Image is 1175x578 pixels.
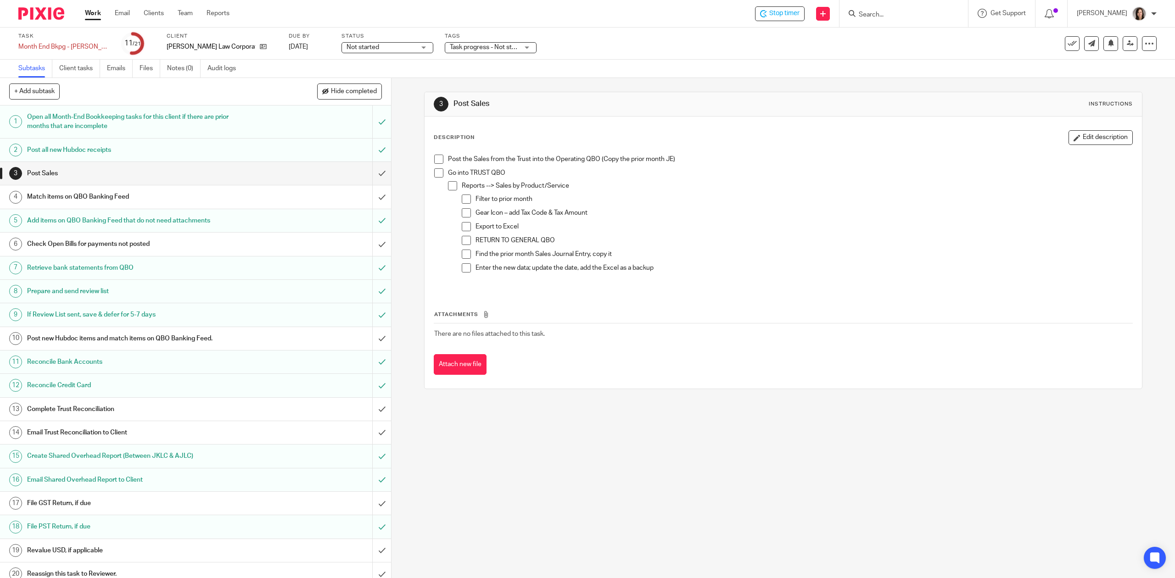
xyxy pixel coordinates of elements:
[1069,130,1133,145] button: Edit description
[27,449,251,463] h1: Create Shared Overhead Report (Between JKLC & AJLC)
[18,7,64,20] img: Pixie
[27,426,251,439] h1: Email Trust Reconciliation to Client
[289,44,308,50] span: [DATE]
[9,356,22,368] div: 11
[27,261,251,275] h1: Retrieve bank statements from QBO
[9,332,22,345] div: 10
[18,33,110,40] label: Task
[27,284,251,298] h1: Prepare and send review list
[27,544,251,557] h1: Revalue USD, if applicable
[462,181,1132,190] p: Reports --> Sales by Product/Service
[476,208,1132,217] p: Gear Icon – add Tax Code & Tax Amount
[27,214,251,228] h1: Add items on QBO Banking Feed that do not need attachments
[178,9,193,18] a: Team
[9,379,22,392] div: 12
[448,168,1132,178] p: Go into TRUST QBO
[18,42,110,51] div: Month End Bkpg - Josh Krueger Law - July-RL Sent
[755,6,805,21] div: Joshua Krueger Law Corporation - Month End Bkpg - Josh Krueger Law - July-RL Sent
[9,544,22,557] div: 19
[434,97,448,111] div: 3
[167,60,201,78] a: Notes (0)
[317,83,382,99] button: Hide completed
[1132,6,1147,21] img: Danielle%20photo.jpg
[27,378,251,392] h1: Reconcile Credit Card
[9,144,22,156] div: 2
[27,110,251,133] h1: Open all Month-End Bookkeeping tasks for this client if there are prior months that are incomplete
[476,195,1132,204] p: Filter to prior month
[453,99,803,109] h1: Post Sales
[9,285,22,298] div: 8
[115,9,130,18] a: Email
[18,42,110,51] div: Month End Bkpg - [PERSON_NAME] Law - July-RL Sent
[18,60,52,78] a: Subtasks
[476,250,1132,259] p: Find the prior month Sales Journal Entry, copy it
[9,426,22,439] div: 14
[9,214,22,227] div: 5
[167,33,277,40] label: Client
[434,134,475,141] p: Description
[476,222,1132,231] p: Export to Excel
[9,308,22,321] div: 9
[1077,9,1127,18] p: [PERSON_NAME]
[341,33,433,40] label: Status
[347,44,379,50] span: Not started
[9,238,22,250] div: 6
[27,355,251,369] h1: Reconcile Bank Accounts
[9,115,22,128] div: 1
[990,10,1026,17] span: Get Support
[434,331,545,337] span: There are no files attached to this task.
[27,473,251,487] h1: Email Shared Overhead Report to Client
[27,402,251,416] h1: Complete Trust Reconciliation
[434,312,478,317] span: Attachments
[476,263,1132,272] p: Enter the new data; update the date, add the Excel as a backup
[9,261,22,274] div: 7
[289,33,330,40] label: Due by
[107,60,133,78] a: Emails
[9,191,22,204] div: 4
[9,521,22,534] div: 18
[445,33,537,40] label: Tags
[27,520,251,534] h1: File PST Return, if due
[140,60,160,78] a: Files
[27,332,251,345] h1: Post new Hubdoc items and match items on QBO Banking Feed.
[59,60,100,78] a: Client tasks
[27,237,251,251] h1: Check Open Bills for payments not posted
[9,167,22,180] div: 3
[9,473,22,486] div: 16
[207,60,243,78] a: Audit logs
[1089,100,1133,108] div: Instructions
[27,190,251,204] h1: Match items on QBO Banking Feed
[450,44,537,50] span: Task progress - Not started + 2
[27,143,251,157] h1: Post all new Hubdoc receipts
[85,9,101,18] a: Work
[9,403,22,416] div: 13
[144,9,164,18] a: Clients
[167,42,255,51] p: [PERSON_NAME] Law Corporation
[133,41,141,46] small: /21
[9,450,22,463] div: 15
[27,167,251,180] h1: Post Sales
[476,236,1132,245] p: RETURN TO GENERAL QBO
[124,38,141,49] div: 11
[207,9,229,18] a: Reports
[769,9,800,18] span: Stop timer
[27,308,251,322] h1: If Review List sent, save & defer for 5-7 days
[9,83,60,99] button: + Add subtask
[27,496,251,510] h1: File GST Return, if due
[448,155,1132,164] p: Post the Sales from the Trust into the Operating QBO (Copy the prior month JE)
[434,354,487,375] button: Attach new file
[858,11,940,19] input: Search
[9,497,22,510] div: 17
[331,88,377,95] span: Hide completed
